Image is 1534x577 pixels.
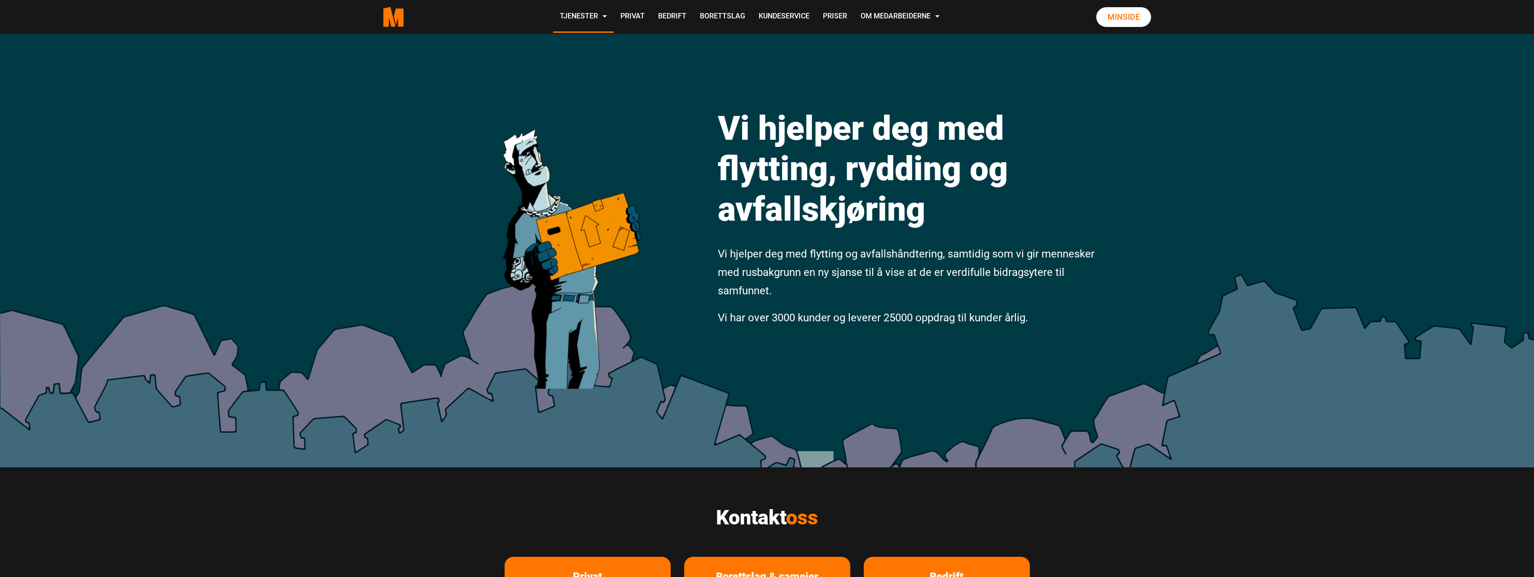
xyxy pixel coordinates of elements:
img: medarbeiderne man icon optimized [493,88,648,389]
a: Kundeservice [752,1,816,33]
span: Vi har over 3000 kunder og leverer 25000 oppdrag til kunder årlig. [718,311,1028,324]
a: Privat [614,1,651,33]
a: Priser [816,1,854,33]
span: oss [786,506,818,529]
a: Tjenester [553,1,614,33]
span: Vi hjelper deg med flytting og avfallshåndtering, samtidig som vi gir mennesker med rusbakgrunn e... [718,248,1094,297]
a: Om Medarbeiderne [854,1,946,33]
a: Borettslag [693,1,752,33]
a: Minside [1096,7,1151,27]
h2: Kontakt [505,506,1030,530]
h1: Vi hjelper deg med flytting, rydding og avfallskjøring [718,108,1097,229]
a: Bedrift [651,1,693,33]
